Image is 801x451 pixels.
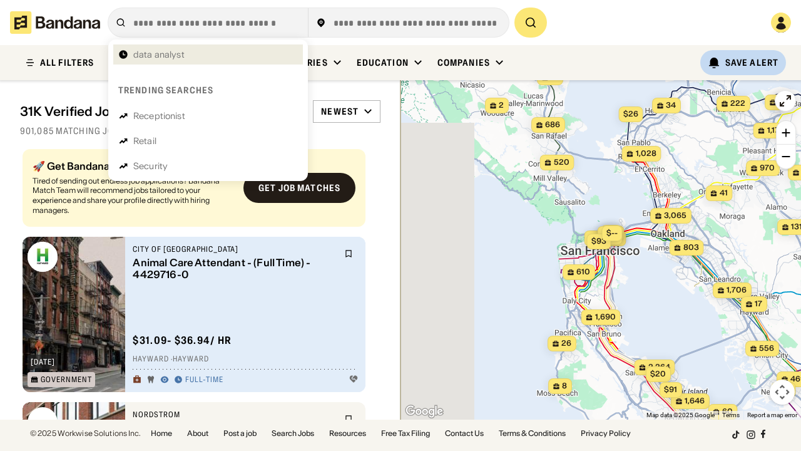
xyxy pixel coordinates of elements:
[727,285,747,296] span: 1,706
[770,380,795,405] button: Map camera controls
[722,407,733,417] span: 60
[561,338,571,349] span: 26
[595,312,616,323] span: 1,690
[20,144,380,420] div: grid
[562,381,567,391] span: 8
[445,430,484,437] a: Contact Us
[118,85,213,96] div: Trending searches
[133,244,337,254] div: City of [GEOGRAPHIC_DATA]
[40,58,94,67] div: ALL FILTERS
[648,362,670,373] span: 2,264
[28,407,58,437] img: Nordstrom logo
[554,157,569,168] span: 520
[747,412,797,418] a: Report a map error
[683,242,699,253] span: 803
[666,100,676,111] span: 34
[187,430,208,437] a: About
[437,57,490,68] div: Companies
[33,161,233,171] div: 🚀 Get Bandana Matched (100% Free)
[646,412,715,418] span: Map data ©2025 Google
[576,267,590,277] span: 610
[664,385,677,394] span: $91
[258,184,340,192] div: Get job matches
[722,412,740,418] a: Terms (opens in new tab)
[185,375,223,385] div: Full-time
[133,410,337,420] div: Nordstrom
[650,369,666,378] span: $20
[606,228,618,237] span: $--
[329,430,366,437] a: Resources
[20,125,380,137] div: 901,085 matching jobs on [DOMAIN_NAME]
[725,57,778,68] div: Save Alert
[623,109,638,118] span: $26
[31,358,55,366] div: [DATE]
[272,430,314,437] a: Search Jobs
[760,163,775,174] span: 970
[767,125,784,136] span: 1,173
[685,396,705,407] span: 1,646
[755,299,762,309] span: 17
[151,430,172,437] a: Home
[636,148,656,159] span: 1,028
[133,137,156,145] div: Retail
[133,257,337,281] div: Animal Care Attendant - (Full Time) - 4429716-0
[20,104,222,119] div: 31K Verified Jobs
[381,430,430,437] a: Free Tax Filing
[33,176,233,215] div: Tired of sending out endless job applications? Bandana Match Team will recommend jobs tailored to...
[581,430,631,437] a: Privacy Policy
[133,162,168,170] div: Security
[223,430,257,437] a: Post a job
[321,106,359,117] div: Newest
[41,376,92,383] div: Government
[730,98,745,109] span: 222
[545,120,560,130] span: 686
[404,403,445,420] img: Google
[759,343,774,354] span: 556
[499,100,504,111] span: 2
[28,242,58,272] img: City of Hayward logo
[404,403,445,420] a: Open this area in Google Maps (opens a new window)
[499,430,566,437] a: Terms & Conditions
[10,11,100,34] img: Bandana logotype
[133,50,185,59] div: data analyst
[133,111,185,120] div: Receptionist
[664,210,686,221] span: 3,065
[133,334,232,347] div: $ 31.09 - $36.94 / hr
[591,236,606,246] span: $93
[720,188,728,199] span: 41
[30,430,141,437] div: © 2025 Workwise Solutions Inc.
[133,355,358,365] div: Hayward · Hayward
[357,57,409,68] div: Education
